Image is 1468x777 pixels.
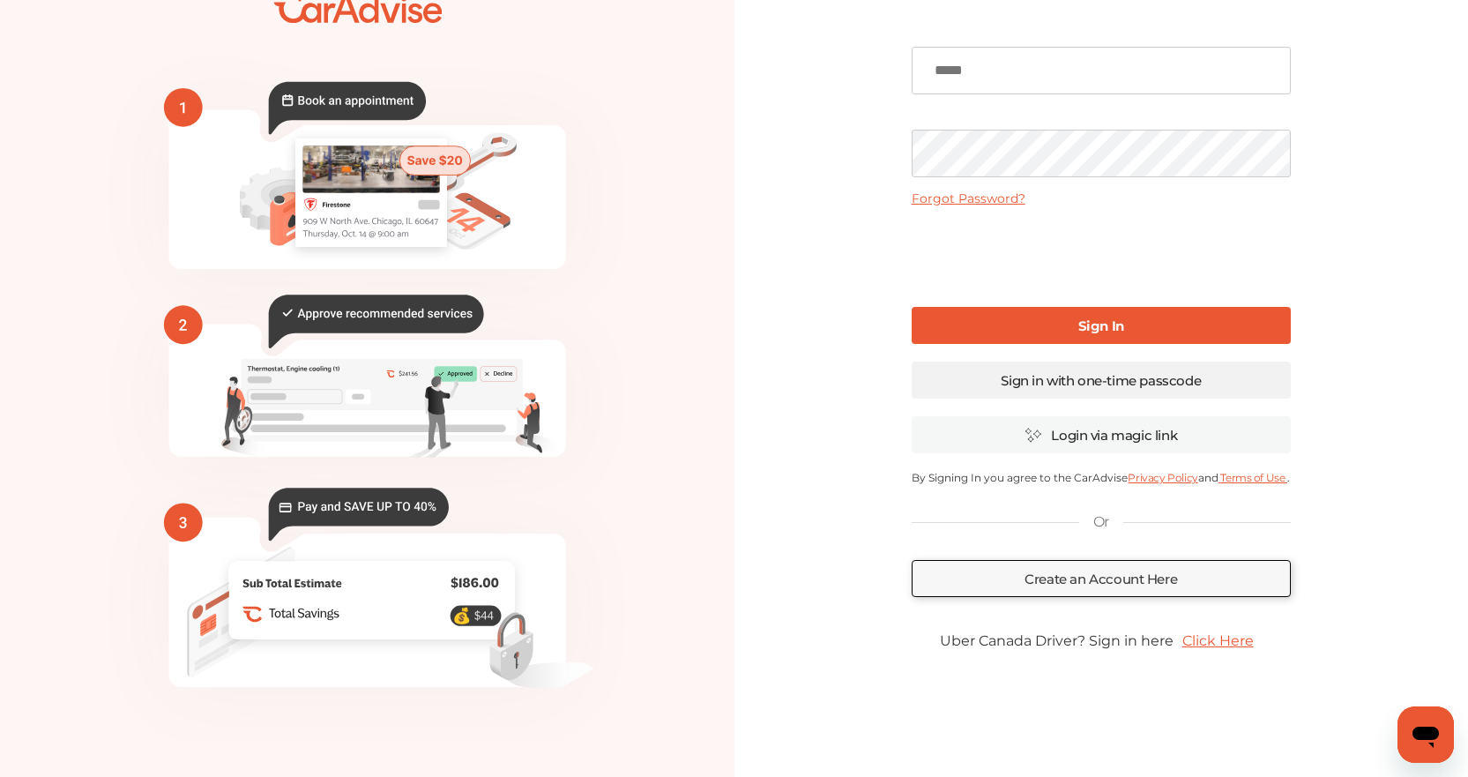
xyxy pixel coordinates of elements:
[912,307,1291,344] a: Sign In
[1093,512,1109,532] p: Or
[912,560,1291,597] a: Create an Account Here
[912,416,1291,453] a: Login via magic link
[1218,471,1287,484] a: Terms of Use
[912,471,1291,484] p: By Signing In you agree to the CarAdvise and .
[1174,624,1263,658] a: Click Here
[452,607,472,625] text: 💰
[1078,318,1124,334] b: Sign In
[1025,427,1042,444] img: magic_icon.32c66aac.svg
[912,362,1291,399] a: Sign in with one-time passcode
[940,632,1174,649] span: Uber Canada Driver? Sign in here
[912,191,1025,206] a: Forgot Password?
[967,220,1235,289] iframe: reCAPTCHA
[1397,706,1454,763] iframe: Button to launch messaging window
[1128,471,1197,484] a: Privacy Policy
